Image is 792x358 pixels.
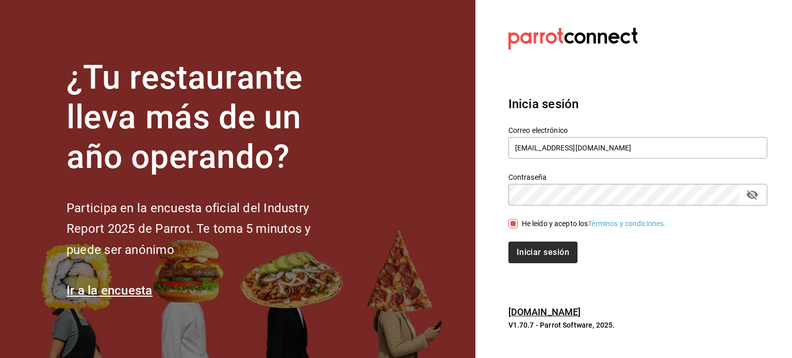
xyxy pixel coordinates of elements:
[508,137,767,159] input: Ingresa tu correo electrónico
[588,219,666,228] a: Términos y condiciones.
[744,186,761,203] button: passwordField
[508,95,767,113] h3: Inicia sesión
[508,174,767,181] label: Contraseña
[67,198,345,261] h2: Participa en la encuesta oficial del Industry Report 2025 de Parrot. Te toma 5 minutos y puede se...
[522,218,666,229] div: He leído y acepto los
[508,242,577,263] button: Iniciar sesión
[67,58,345,177] h1: ¿Tu restaurante lleva más de un año operando?
[67,283,153,298] a: Ir a la encuesta
[508,127,767,134] label: Correo electrónico
[508,306,581,317] a: [DOMAIN_NAME]
[508,320,767,330] p: V1.70.7 - Parrot Software, 2025.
